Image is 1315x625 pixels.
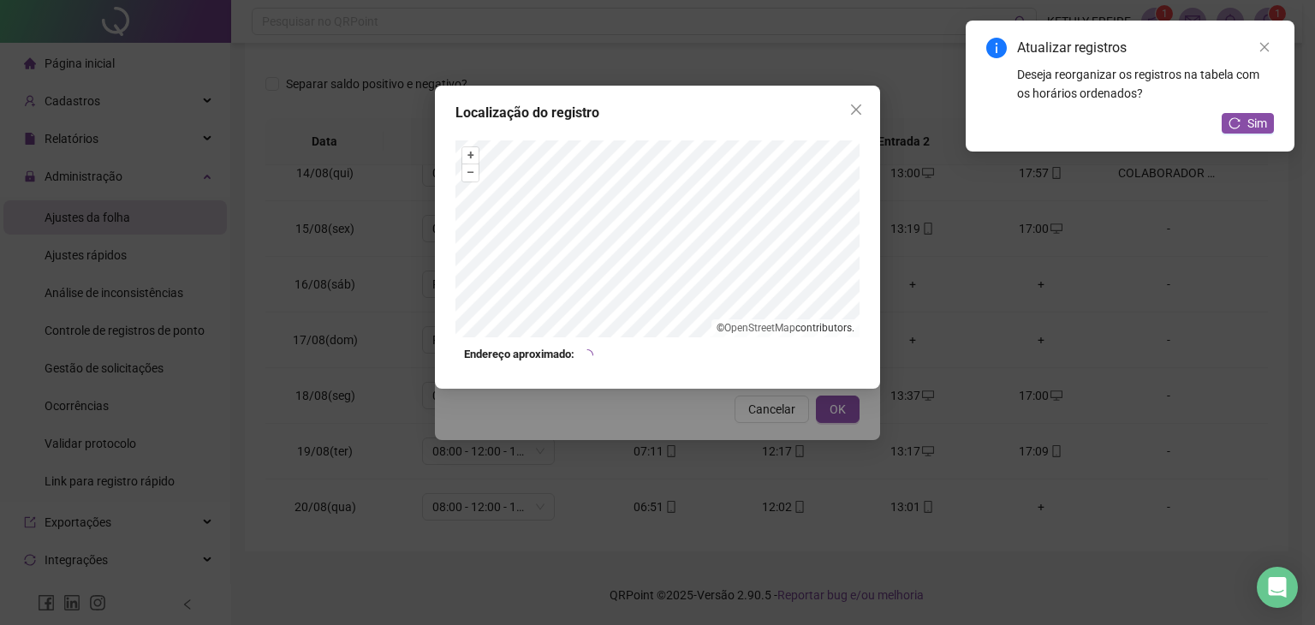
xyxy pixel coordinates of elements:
div: Atualizar registros [1017,38,1274,58]
span: close [849,103,863,116]
button: – [462,164,479,181]
a: OpenStreetMap [724,322,795,334]
span: Sim [1247,114,1267,133]
li: © contributors. [717,322,854,334]
button: Sim [1222,113,1274,134]
div: Deseja reorganizar os registros na tabela com os horários ordenados? [1017,65,1274,103]
button: Close [842,96,870,123]
span: info-circle [986,38,1007,58]
span: reload [1229,117,1241,129]
div: Localização do registro [455,103,860,123]
strong: Endereço aproximado: [464,346,574,363]
a: Close [1255,38,1274,57]
span: loading [580,347,595,362]
button: + [462,147,479,164]
span: close [1258,41,1270,53]
div: Open Intercom Messenger [1257,567,1298,608]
